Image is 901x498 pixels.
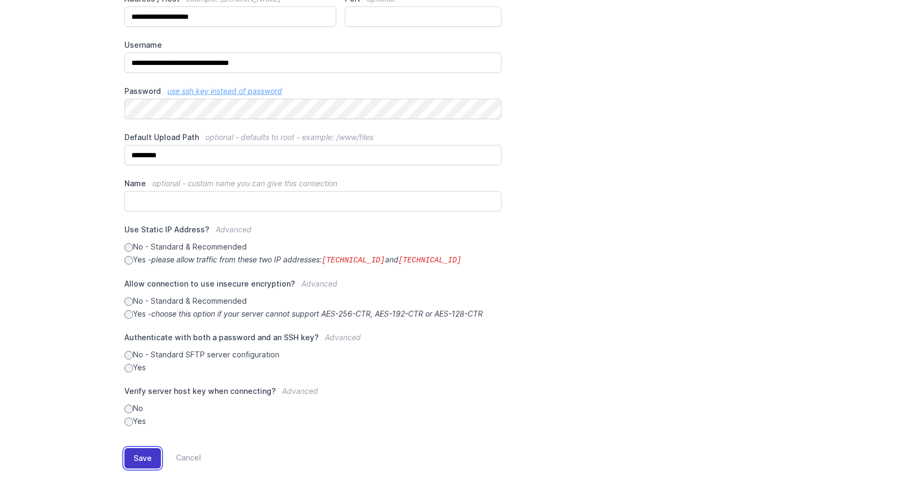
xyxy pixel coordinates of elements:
code: [TECHNICAL_ID] [322,256,385,265]
label: No - Standard & Recommended [124,241,501,252]
input: No - Standard SFTP server configuration [124,351,133,360]
input: No - Standard & Recommended [124,297,133,306]
input: No - Standard & Recommended [124,243,133,252]
label: No - Standard SFTP server configuration [124,349,501,360]
span: optional - defaults to root - example: /www/files [205,133,373,142]
label: Yes [124,416,501,427]
label: Use Static IP Address? [124,224,501,241]
label: No [124,403,501,414]
a: Cancel [161,448,201,468]
span: Advanced [325,333,361,342]
input: Yes -please allow traffic from these two IP addresses:[TECHNICAL_ID]and[TECHNICAL_ID] [124,256,133,265]
label: Verify server host key when connecting? [124,386,501,403]
i: please allow traffic from these two IP addresses: and [151,255,461,264]
label: Default Upload Path [124,132,501,143]
input: Yes [124,418,133,426]
label: Name [124,178,501,189]
a: use ssh key instead of password [167,86,282,96]
input: Yes -choose this option if your server cannot support AES-256-CTR, AES-192-CTR or AES-128-CTR [124,310,133,319]
iframe: Drift Widget Chat Controller [847,444,888,485]
label: Yes [124,362,501,373]
label: Authenticate with both a password and an SSH key? [124,332,501,349]
label: No - Standard & Recommended [124,296,501,306]
span: Advanced [301,279,337,288]
button: Save [124,448,161,468]
span: Advanced [282,386,318,396]
label: Password [124,86,501,97]
label: Username [124,40,501,50]
label: Yes - [124,254,501,266]
input: No [124,405,133,413]
code: [TECHNICAL_ID] [398,256,462,265]
span: Advanced [216,225,252,234]
label: Allow connection to use insecure encryption? [124,279,501,296]
label: Yes - [124,309,501,319]
input: Yes [124,364,133,372]
span: optional - custom name you can give this connection [152,179,337,188]
i: choose this option if your server cannot support AES-256-CTR, AES-192-CTR or AES-128-CTR [151,309,483,318]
